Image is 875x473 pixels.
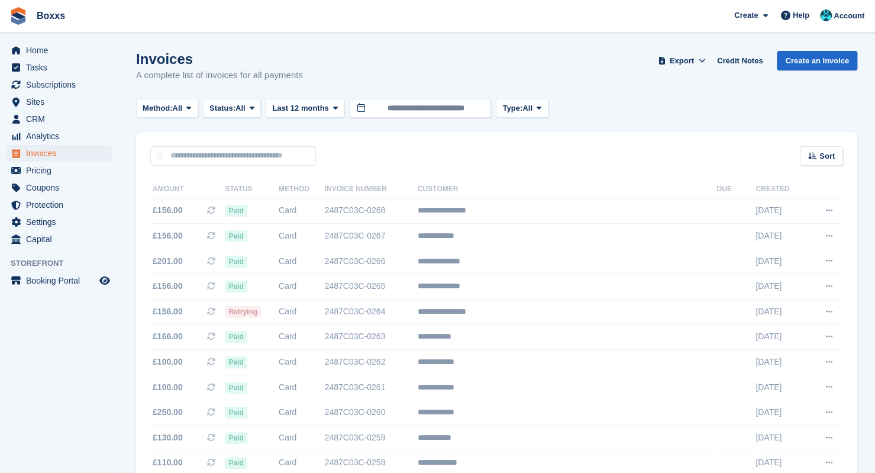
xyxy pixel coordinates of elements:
a: menu [6,231,112,247]
span: Home [26,42,97,59]
h1: Invoices [136,51,303,67]
span: Settings [26,214,97,230]
span: CRM [26,111,97,127]
a: menu [6,214,112,230]
a: Preview store [98,273,112,288]
a: Credit Notes [712,51,767,70]
a: menu [6,42,112,59]
span: Capital [26,231,97,247]
span: Sites [26,94,97,110]
a: menu [6,128,112,144]
span: Invoices [26,145,97,162]
a: menu [6,59,112,76]
a: menu [6,111,112,127]
span: Help [793,9,809,21]
span: Account [834,10,864,22]
span: Storefront [11,258,118,269]
a: menu [6,94,112,110]
span: Protection [26,197,97,213]
a: menu [6,76,112,93]
span: Export [670,55,694,67]
img: stora-icon-8386f47178a22dfd0bd8f6a31ec36ba5ce8667c1dd55bd0f319d3a0aa187defe.svg [9,7,27,25]
span: Create [734,9,758,21]
a: Boxxs [32,6,70,25]
a: Create an Invoice [777,51,857,70]
a: menu [6,162,112,179]
span: Tasks [26,59,97,76]
a: menu [6,179,112,196]
span: Pricing [26,162,97,179]
span: Analytics [26,128,97,144]
a: menu [6,145,112,162]
a: menu [6,272,112,289]
button: Export [656,51,708,70]
span: Coupons [26,179,97,196]
span: Subscriptions [26,76,97,93]
a: menu [6,197,112,213]
img: Graham Buchan [820,9,832,21]
p: A complete list of invoices for all payments [136,69,303,82]
span: Booking Portal [26,272,97,289]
